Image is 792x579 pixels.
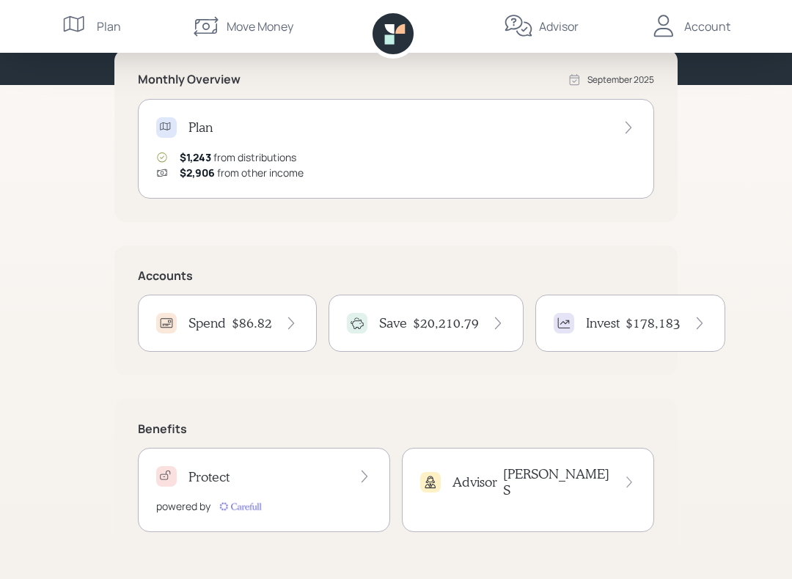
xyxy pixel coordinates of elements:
div: Advisor [539,18,579,35]
div: Account [684,18,730,35]
div: powered by [156,498,210,514]
h4: $86.82 [232,315,272,331]
span: $1,243 [180,150,211,164]
h4: $178,183 [626,315,681,331]
div: from distributions [180,150,296,165]
h4: Invest [586,315,620,331]
div: from other income [180,165,304,180]
img: carefull-M2HCGCDH.digested.png [216,499,263,514]
h4: Save [379,315,407,331]
h5: Monthly Overview [138,73,241,86]
h4: Advisor [452,474,497,490]
div: September 2025 [587,73,654,86]
h5: Benefits [138,422,654,436]
div: Move Money [227,18,293,35]
h5: Accounts [138,269,654,283]
span: $2,906 [180,166,215,180]
h4: Plan [188,119,213,136]
h4: $20,210.79 [413,315,479,331]
div: Plan [97,18,121,35]
h4: Spend [188,315,226,331]
h4: [PERSON_NAME] S [503,466,611,498]
h4: Protect [188,469,230,485]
